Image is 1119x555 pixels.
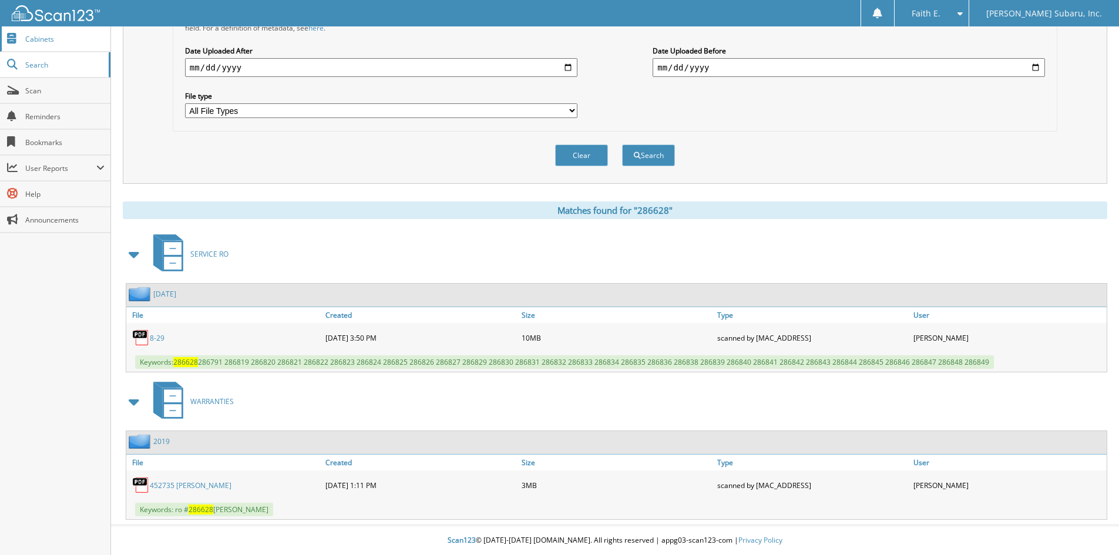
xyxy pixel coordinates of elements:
span: Reminders [25,112,105,122]
span: 286628 [173,357,198,367]
a: Size [519,307,715,323]
a: Created [322,455,519,470]
label: Date Uploaded After [185,46,577,56]
a: Type [714,307,910,323]
a: SERVICE RO [146,231,228,277]
span: Help [25,189,105,199]
a: 452735 [PERSON_NAME] [150,480,231,490]
span: Announcements [25,215,105,225]
span: [PERSON_NAME] Subaru, Inc. [986,10,1102,17]
img: scan123-logo-white.svg [12,5,100,21]
div: scanned by [MAC_ADDRESS] [714,326,910,349]
span: Search [25,60,103,70]
img: PDF.png [132,329,150,347]
a: Privacy Policy [738,535,782,545]
label: Date Uploaded Before [653,46,1045,56]
a: File [126,455,322,470]
a: here [308,23,324,33]
button: Clear [555,144,608,166]
input: start [185,58,577,77]
label: File type [185,91,577,101]
span: Faith E. [912,10,940,17]
div: [PERSON_NAME] [910,473,1107,497]
div: Matches found for "286628" [123,201,1107,219]
button: Search [622,144,675,166]
a: File [126,307,322,323]
input: end [653,58,1045,77]
img: PDF.png [132,476,150,494]
a: 8-29 [150,333,164,343]
a: 2019 [153,436,170,446]
span: SERVICE RO [190,249,228,259]
span: WARRANTIES [190,396,234,406]
span: Bookmarks [25,137,105,147]
iframe: Chat Widget [1060,499,1119,555]
img: folder2.png [129,434,153,449]
a: WARRANTIES [146,378,234,425]
span: Scan [25,86,105,96]
span: Cabinets [25,34,105,44]
a: Created [322,307,519,323]
div: 3MB [519,473,715,497]
div: [DATE] 1:11 PM [322,473,519,497]
div: [PERSON_NAME] [910,326,1107,349]
span: Keywords: 286791 286819 286820 286821 286822 286823 286824 286825 286826 286827 286829 286830 286... [135,355,994,369]
div: [DATE] 3:50 PM [322,326,519,349]
div: 10MB [519,326,715,349]
span: User Reports [25,163,96,173]
img: folder2.png [129,287,153,301]
a: Size [519,455,715,470]
div: © [DATE]-[DATE] [DOMAIN_NAME]. All rights reserved | appg03-scan123-com | [111,526,1119,555]
span: Scan123 [448,535,476,545]
a: Type [714,455,910,470]
a: User [910,307,1107,323]
a: [DATE] [153,289,176,299]
span: Keywords: ro # [PERSON_NAME] [135,503,273,516]
span: 286628 [189,504,213,514]
a: User [910,455,1107,470]
div: scanned by [MAC_ADDRESS] [714,473,910,497]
